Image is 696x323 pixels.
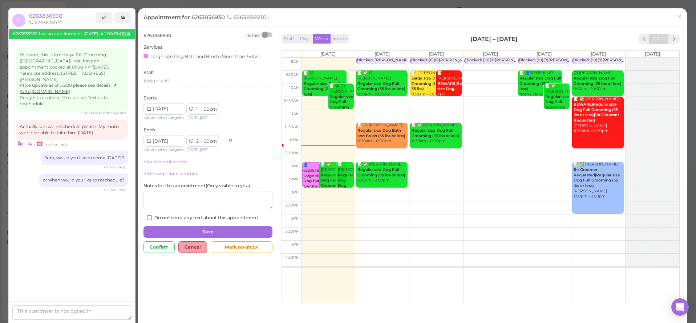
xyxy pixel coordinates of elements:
[671,298,689,316] div: Open Intercom Messenger
[574,76,622,86] b: Regular size Dog Full Grooming (35 lbs or less)
[286,229,300,234] span: 3:30pm
[290,111,300,116] span: 11am
[573,162,624,199] div: 📝 ✅ [PERSON_NAME] [PERSON_NAME] 1:00pm - 3:00pm
[411,70,454,97] div: 📝 [PERSON_NAME] 9:30am - 10:30am
[357,58,445,63] div: Blocked: [PERSON_NAME] Off • appointment
[574,167,620,188] b: 1hr Groomer Requested|Regular size Dog Full Grooming (35 lbs or less)
[80,111,103,115] span: 09/22/2025 10:51am
[649,34,669,44] button: [DATE]
[591,51,606,57] span: [DATE]
[186,147,199,152] span: [DATE]
[143,14,269,21] div: Appointment for
[291,216,300,221] span: 3pm
[412,76,454,91] b: Large size Dog Full Grooming (More than 35 lbs)
[147,214,258,221] label: Do not send any text about this appointment
[465,58,558,63] div: Blocked: (10)(7)[PERSON_NAME] • appointment
[147,215,152,220] input: Do not send any text about this appointment
[289,85,300,90] span: 10am
[357,70,408,97] div: 📝 ✅ (2) [PERSON_NAME] 9:30am - 10:30am
[296,34,313,44] button: Day
[303,163,329,210] div: 👤6263836930 1:00pm - 2:00pm
[282,34,296,44] button: Staff
[677,12,682,22] span: ×
[284,151,300,155] span: 12:30pm
[330,34,349,44] button: Month
[39,173,128,187] div: or when would you like to reschedule?
[292,164,300,168] span: 1pm
[519,70,562,102] div: 📝 👤9092894467 from upland 9:30am - 10:30am
[291,59,300,64] span: 9am
[673,9,686,26] a: ×
[16,140,128,147] div: •
[143,159,188,164] a: + Number of people
[286,72,300,77] span: 9:30am
[143,147,224,153] div: | |
[143,78,169,83] span: Assign staff
[211,241,272,253] div: Mark no-show
[201,115,208,120] span: DST
[411,58,502,63] div: Blocked: (6)(6)[PERSON_NAME] • appointment
[483,51,498,57] span: [DATE]
[285,255,300,260] span: 4:30pm
[104,187,126,192] span: 09/22/2025 11:08am
[144,147,184,152] span: America/Los_Angeles
[226,14,267,21] span: 6263836930
[337,162,353,226] div: 📝 [PERSON_NAME] 1:00pm - 2:00pm
[186,115,199,120] span: [DATE]
[29,12,62,19] a: 6263836930
[320,51,336,57] span: [DATE]
[437,81,472,113] b: BEWARE|Regular size Dog Full Grooming (35 lbs or less)
[545,94,569,120] b: Regular size Dog Full Grooming (35 lbs or less)
[338,173,357,209] b: Regular size Dog Full Grooming (35 lbs or less)
[639,34,650,44] button: prev
[16,120,128,140] div: Actually can we reschedule please. My mom won't be able to take him [DATE].
[16,48,128,111] div: Hi, there, this is Ironmaya Pet Grooming ([GEOGRAPHIC_DATA]). You have an appointment booked at 0...
[574,102,619,123] b: BEWARE|Regular size Dog Full Grooming (35 lbs or less)|1hr Groomer Requested
[191,14,226,21] span: 6263836930
[284,98,300,103] span: 10:30am
[12,14,25,27] span: 6
[27,20,64,26] li: 6263836930
[321,173,345,199] b: Regular size Dog Full Grooming (35 lbs or less)
[303,173,325,200] b: Large size Dog Bath and Brush (More than 35 lbs)
[286,203,300,208] span: 2:30pm
[103,111,126,115] span: from system
[470,35,518,43] h2: [DATE] – [DATE]
[245,32,260,39] div: Details
[303,70,347,102] div: 📝 😋 [PERSON_NAME] 9:30am - 10:30am
[45,142,68,147] span: 09/22/2025 11:02am
[143,183,250,189] label: Notes for this appointment ( Only visible to you )
[25,142,26,147] i: |
[143,115,224,121] div: | |
[285,124,300,129] span: 11:30am
[519,76,561,91] b: Regular size Dog Full Grooming (35 lbs or less)
[320,162,347,210] div: 📝 ✅ [PERSON_NAME] 1:00pm - 2:00pm
[412,128,460,138] b: Regular size Dog Full Grooming (35 lbs or less)
[201,147,208,152] span: DST
[291,190,300,195] span: 2pm
[304,81,345,97] b: Regular size Dog Full Grooming (35 lbs or less)
[357,81,405,91] b: Regular size Dog Full Grooming (35 lbs or less)
[286,177,300,181] span: 1:30pm
[144,115,184,120] span: America/Los_Angeles
[178,241,207,253] div: Cancel
[411,123,462,144] div: 📝 ✅ [PERSON_NAME] 11:30am - 12:30pm
[143,33,171,38] span: 6263836930
[313,34,331,44] button: Week
[668,34,680,44] button: next
[357,167,405,177] b: Regular size Dog Full Grooming (35 lbs or less)
[437,70,462,140] div: 📝 [PERSON_NAME] new schnauzer [PERSON_NAME] 9:30am - 10:30am
[143,52,260,60] div: Large size Dog Bath and Brush (More than 35 lbs)
[104,165,126,169] span: 09/22/2025 11:08am
[143,127,155,133] label: Ends
[143,44,162,50] label: Services
[329,83,354,131] div: 📝 😋 (2) [PERSON_NAME] 10:00am - 11:00am
[357,123,408,144] div: 📝 (2) [PERSON_NAME] 11:30am - 12:30pm
[143,69,154,76] label: Staff
[291,242,300,247] span: 4pm
[573,70,624,92] div: (2) [PERSON_NAME] 9:30am - 10:30am
[545,83,570,131] div: 📝 ✅ [PERSON_NAME] 10:00am - 11:00am
[290,138,300,142] span: 12pm
[329,94,353,120] b: Regular size Dog Full Grooming (35 lbs or less)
